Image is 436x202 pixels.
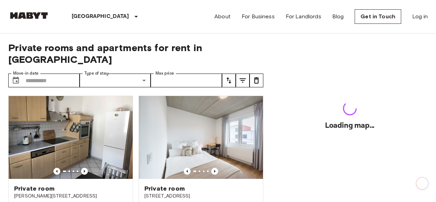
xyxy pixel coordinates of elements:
img: Marketing picture of unit DE-04-037-006-04Q [139,96,263,179]
button: Previous image [53,168,60,175]
span: Private rooms and apartments for rent in [GEOGRAPHIC_DATA] [8,42,263,65]
img: Habyt [8,12,50,19]
p: [GEOGRAPHIC_DATA] [72,12,129,21]
button: tune [222,74,236,87]
a: Log in [412,12,428,21]
label: Max price [155,70,174,76]
label: Type of stay [84,70,109,76]
span: Private room [144,184,185,193]
button: tune [236,74,250,87]
img: Marketing picture of unit DE-04-031-001-01HF [9,96,133,179]
h2: Loading map... [325,121,374,131]
a: Blog [332,12,344,21]
span: [PERSON_NAME][STREET_ADDRESS] [14,193,127,200]
a: About [214,12,231,21]
a: For Landlords [286,12,321,21]
button: Choose date [9,74,23,87]
span: [STREET_ADDRESS] [144,193,257,200]
label: Move-in date [13,70,39,76]
span: Private room [14,184,54,193]
button: Previous image [184,168,191,175]
a: Get in Touch [355,9,401,24]
button: Previous image [211,168,218,175]
a: For Business [242,12,275,21]
button: Previous image [81,168,88,175]
button: tune [250,74,263,87]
